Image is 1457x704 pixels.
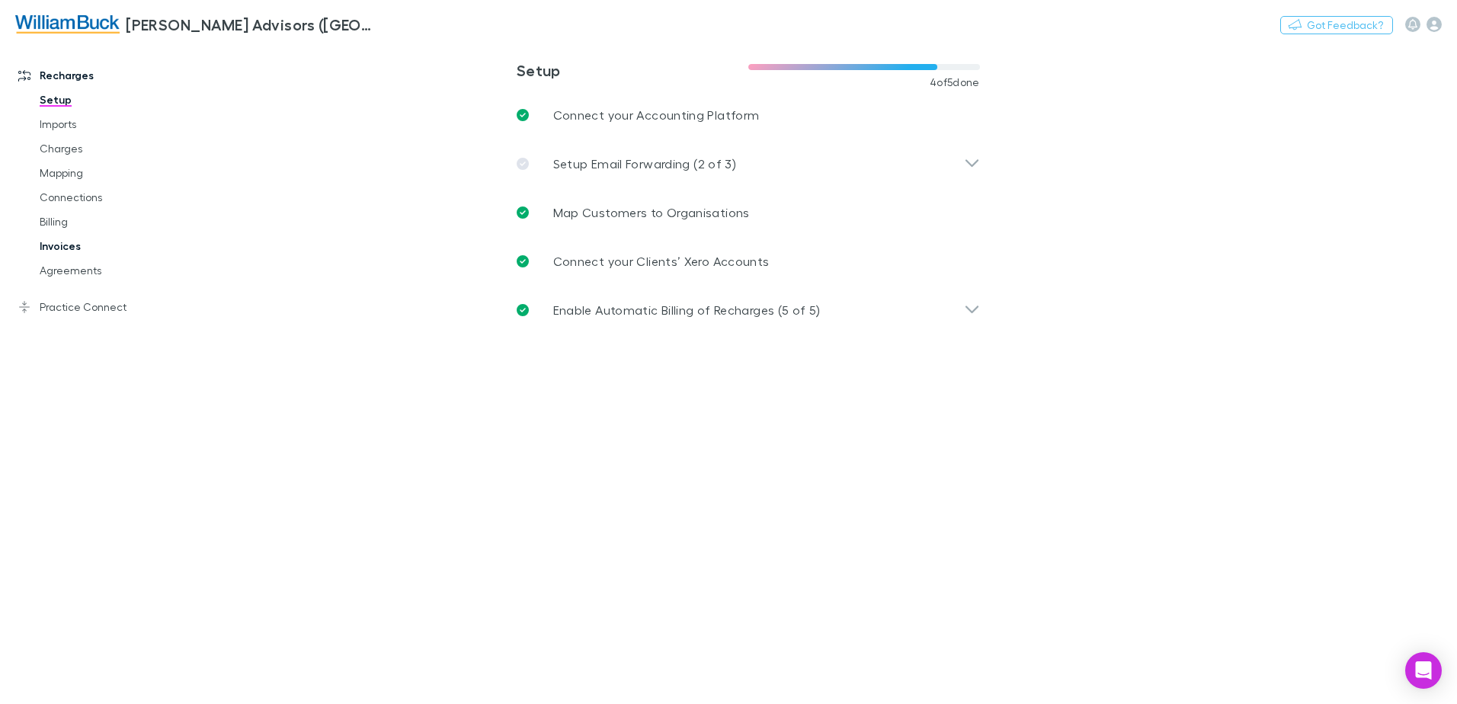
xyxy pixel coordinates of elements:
[24,136,206,161] a: Charges
[1405,652,1442,689] div: Open Intercom Messenger
[504,139,992,188] div: Setup Email Forwarding (2 of 3)
[930,76,980,88] span: 4 of 5 done
[504,91,992,139] a: Connect your Accounting Platform
[24,88,206,112] a: Setup
[553,155,736,173] p: Setup Email Forwarding (2 of 3)
[553,252,770,270] p: Connect your Clients’ Xero Accounts
[553,301,821,319] p: Enable Automatic Billing of Recharges (5 of 5)
[24,210,206,234] a: Billing
[24,258,206,283] a: Agreements
[15,15,120,34] img: William Buck Advisors (WA) Pty Ltd's Logo
[6,6,387,43] a: [PERSON_NAME] Advisors ([GEOGRAPHIC_DATA]) Pty Ltd
[504,237,992,286] a: Connect your Clients’ Xero Accounts
[553,106,760,124] p: Connect your Accounting Platform
[3,295,206,319] a: Practice Connect
[24,185,206,210] a: Connections
[24,161,206,185] a: Mapping
[24,112,206,136] a: Imports
[3,63,206,88] a: Recharges
[504,286,992,334] div: Enable Automatic Billing of Recharges (5 of 5)
[504,188,992,237] a: Map Customers to Organisations
[553,203,750,222] p: Map Customers to Organisations
[126,15,378,34] h3: [PERSON_NAME] Advisors ([GEOGRAPHIC_DATA]) Pty Ltd
[517,61,748,79] h3: Setup
[1280,16,1393,34] button: Got Feedback?
[24,234,206,258] a: Invoices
